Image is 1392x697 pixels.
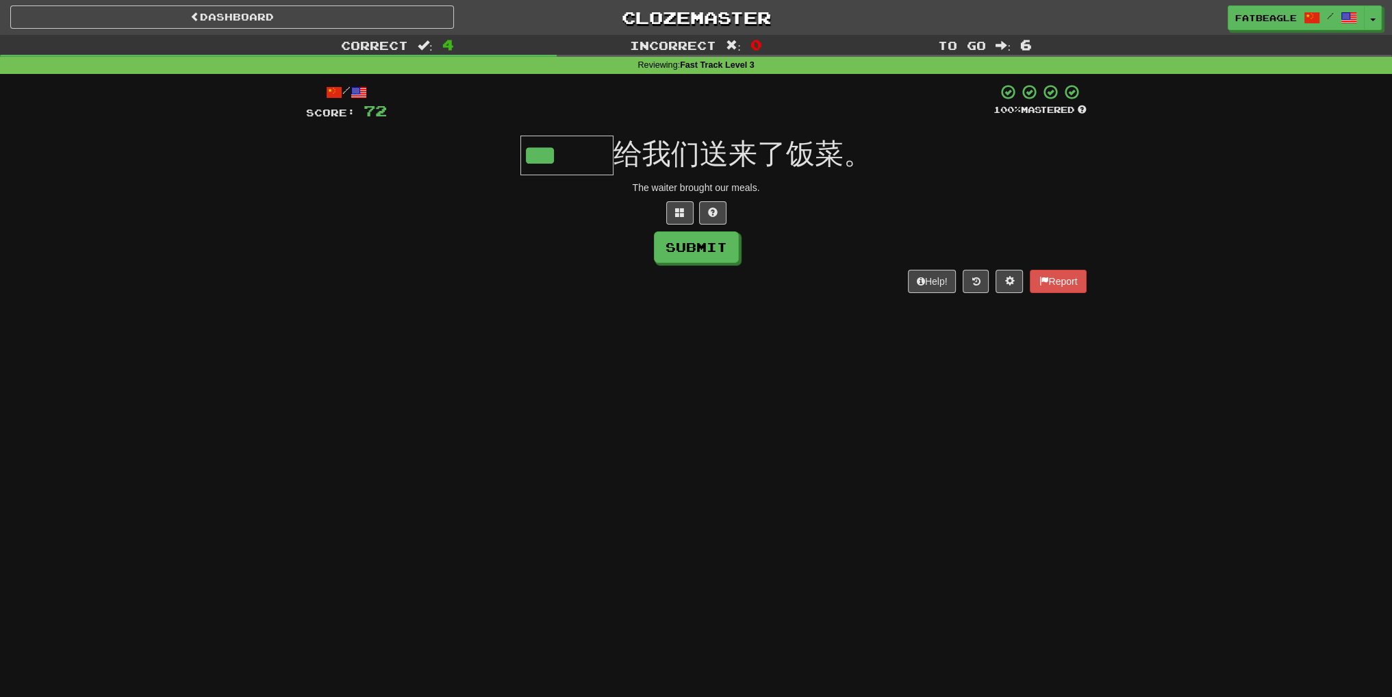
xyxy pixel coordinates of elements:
[994,104,1087,116] div: Mastered
[442,36,454,53] span: 4
[938,38,986,52] span: To go
[996,40,1011,51] span: :
[750,36,762,53] span: 0
[418,40,433,51] span: :
[364,102,387,119] span: 72
[1030,270,1086,293] button: Report
[1327,11,1334,21] span: /
[630,38,716,52] span: Incorrect
[1020,36,1032,53] span: 6
[654,231,739,263] button: Submit
[994,104,1021,115] span: 100 %
[306,181,1087,194] div: The waiter brought our meals.
[306,84,387,101] div: /
[1228,5,1365,30] a: FatBeagle /
[666,201,694,225] button: Switch sentence to multiple choice alt+p
[680,60,755,70] strong: Fast Track Level 3
[908,270,957,293] button: Help!
[474,5,918,29] a: Clozemaster
[613,138,872,170] span: 给我们送来了饭菜。
[341,38,408,52] span: Correct
[10,5,454,29] a: Dashboard
[699,201,726,225] button: Single letter hint - you only get 1 per sentence and score half the points! alt+h
[963,270,989,293] button: Round history (alt+y)
[306,107,355,118] span: Score:
[726,40,741,51] span: :
[1235,12,1297,24] span: FatBeagle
